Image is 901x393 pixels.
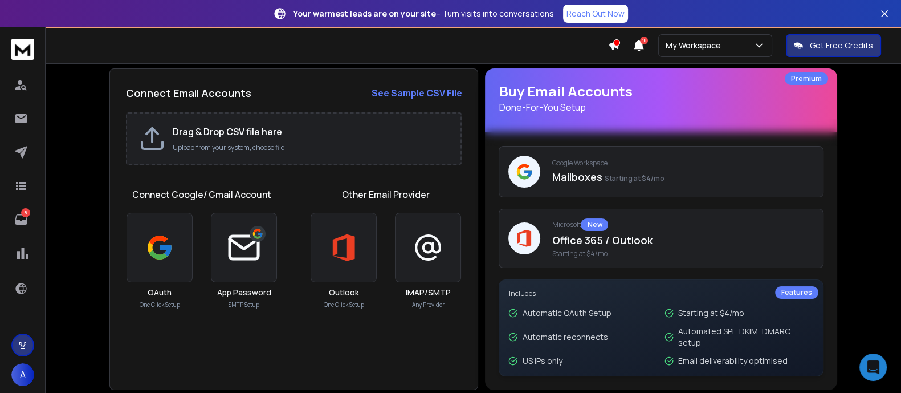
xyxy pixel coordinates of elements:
[775,286,818,299] div: Features
[508,289,814,298] p: Includes
[412,301,445,309] p: Any Provider
[604,173,664,183] span: Starting at $4/mo
[563,5,628,23] a: Reach Out Now
[552,218,814,231] p: Microsoft
[678,326,814,349] p: Automated SPF, DKIM, DMARC setup
[522,355,562,367] p: US IPs only
[140,301,180,309] p: One Click Setup
[11,363,34,386] button: A
[552,249,814,258] span: Starting at $4/mo
[329,287,359,298] h3: Outlook
[293,8,436,19] strong: Your warmest leads are on your site
[11,39,34,60] img: logo
[371,86,462,100] a: See Sample CSV File
[522,331,608,343] p: Automatic reconnects
[499,100,823,114] p: Done-For-You Setup
[640,37,648,44] span: 16
[406,287,451,298] h3: IMAP/SMTP
[859,354,887,381] div: Open Intercom Messenger
[678,307,744,319] p: Starting at $4/mo
[552,232,814,248] p: Office 365 / Outlook
[324,301,364,309] p: One Click Setup
[293,8,554,19] p: – Turn visits into conversations
[173,143,449,152] p: Upload from your system, choose file
[810,40,873,51] p: Get Free Credits
[126,85,251,101] h2: Connect Email Accounts
[499,82,823,114] h1: Buy Email Accounts
[678,355,788,367] p: Email deliverability optimised
[229,301,259,309] p: SMTP Setup
[552,159,814,168] p: Google Workspace
[566,8,625,19] p: Reach Out Now
[173,125,449,139] h2: Drag & Drop CSV file here
[666,40,725,51] p: My Workspace
[371,87,462,99] strong: See Sample CSV File
[522,307,611,319] p: Automatic OAuth Setup
[21,208,30,217] p: 8
[342,188,430,201] h1: Other Email Provider
[217,287,271,298] h3: App Password
[581,218,608,231] div: New
[786,34,881,57] button: Get Free Credits
[785,72,828,85] div: Premium
[132,188,271,201] h1: Connect Google/ Gmail Account
[10,208,32,231] a: 8
[552,169,814,185] p: Mailboxes
[148,287,172,298] h3: OAuth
